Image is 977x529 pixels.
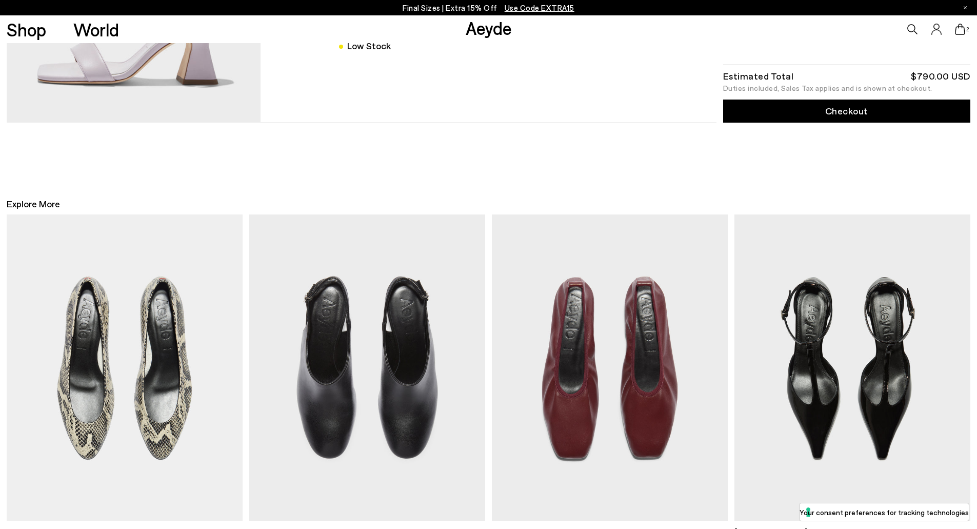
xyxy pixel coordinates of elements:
div: Duties included, Sales Tax applies and is shown at checkout. [723,85,970,92]
img: Descriptive text [734,214,970,521]
img: Descriptive text [249,214,485,521]
span: 2 [965,27,970,32]
label: Your consent preferences for tracking technologies [800,507,969,518]
a: Shop [7,21,46,38]
a: Aeyde [466,17,512,38]
button: Your consent preferences for tracking technologies [800,503,969,521]
img: Descriptive text [492,214,728,521]
img: Descriptive text [7,214,243,521]
a: World [73,21,119,38]
a: 2 [955,24,965,35]
a: Checkout [723,100,970,123]
div: $790.00 USD [911,72,970,80]
span: Navigate to /collections/ss25-final-sizes [505,3,574,12]
p: Final Sizes | Extra 15% Off [403,2,574,14]
div: Low Stock [347,39,391,53]
div: Estimated Total [723,72,794,80]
